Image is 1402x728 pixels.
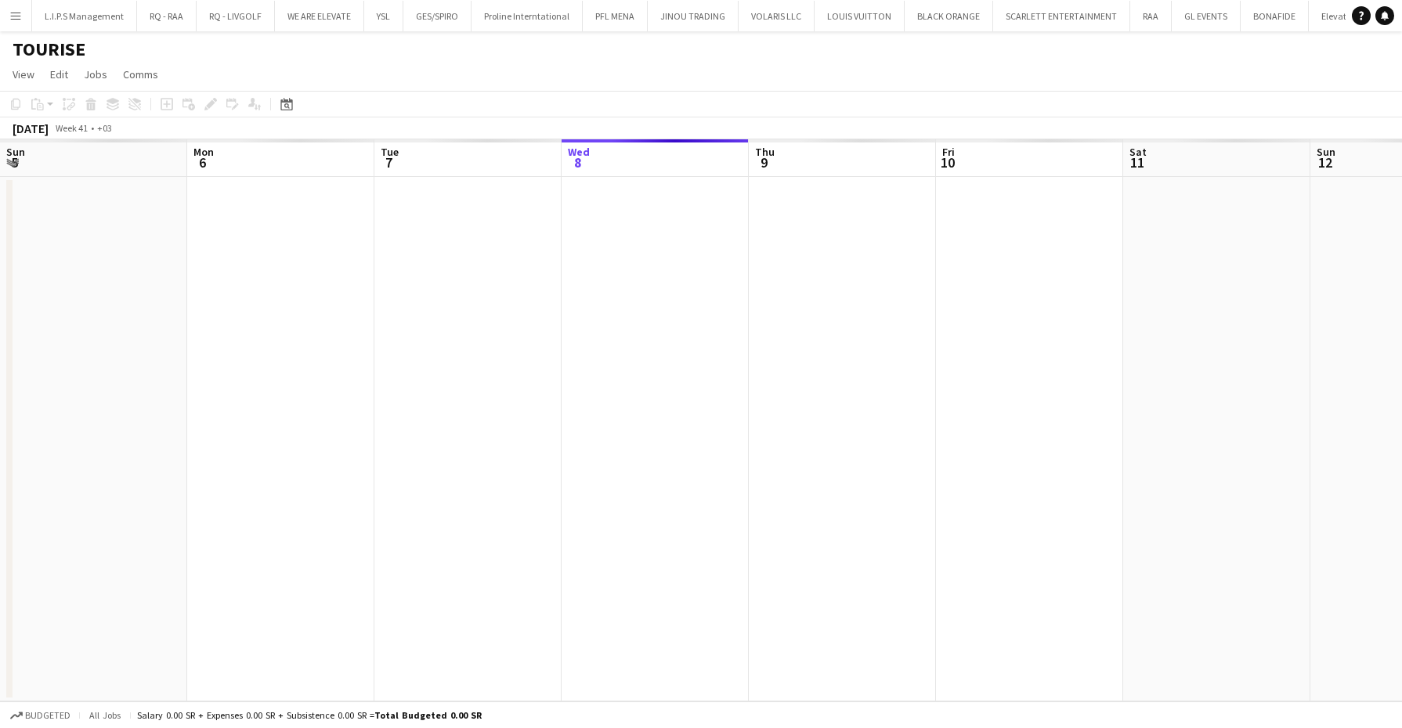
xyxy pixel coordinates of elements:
[378,153,399,171] span: 7
[472,1,583,31] button: Proline Interntational
[942,145,955,159] span: Fri
[648,1,739,31] button: JINOU TRADING
[137,1,197,31] button: RQ - RAA
[755,145,775,159] span: Thu
[32,1,137,31] button: L.I.P.S Management
[52,122,91,134] span: Week 41
[123,67,158,81] span: Comms
[1241,1,1309,31] button: BONAFIDE
[8,707,73,724] button: Budgeted
[381,145,399,159] span: Tue
[815,1,905,31] button: LOUIS VUITTON
[50,67,68,81] span: Edit
[940,153,955,171] span: 10
[905,1,993,31] button: BLACK ORANGE
[13,121,49,136] div: [DATE]
[97,122,112,134] div: +03
[364,1,403,31] button: YSL
[197,1,275,31] button: RQ - LIVGOLF
[4,153,25,171] span: 5
[1130,1,1172,31] button: RAA
[565,153,590,171] span: 8
[568,145,590,159] span: Wed
[993,1,1130,31] button: SCARLETT ENTERTAINMENT
[583,1,648,31] button: PFL MENA
[1317,145,1335,159] span: Sun
[1127,153,1147,171] span: 11
[1129,145,1147,159] span: Sat
[117,64,164,85] a: Comms
[403,1,472,31] button: GES/SPIRO
[86,709,124,721] span: All jobs
[6,145,25,159] span: Sun
[84,67,107,81] span: Jobs
[6,64,41,85] a: View
[1314,153,1335,171] span: 12
[25,710,70,721] span: Budgeted
[13,38,85,61] h1: TOURISE
[193,145,214,159] span: Mon
[739,1,815,31] button: VOLARIS LLC
[191,153,214,171] span: 6
[1172,1,1241,31] button: GL EVENTS
[137,709,482,721] div: Salary 0.00 SR + Expenses 0.00 SR + Subsistence 0.00 SR =
[374,709,482,721] span: Total Budgeted 0.00 SR
[78,64,114,85] a: Jobs
[275,1,364,31] button: WE ARE ELEVATE
[44,64,74,85] a: Edit
[753,153,775,171] span: 9
[13,67,34,81] span: View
